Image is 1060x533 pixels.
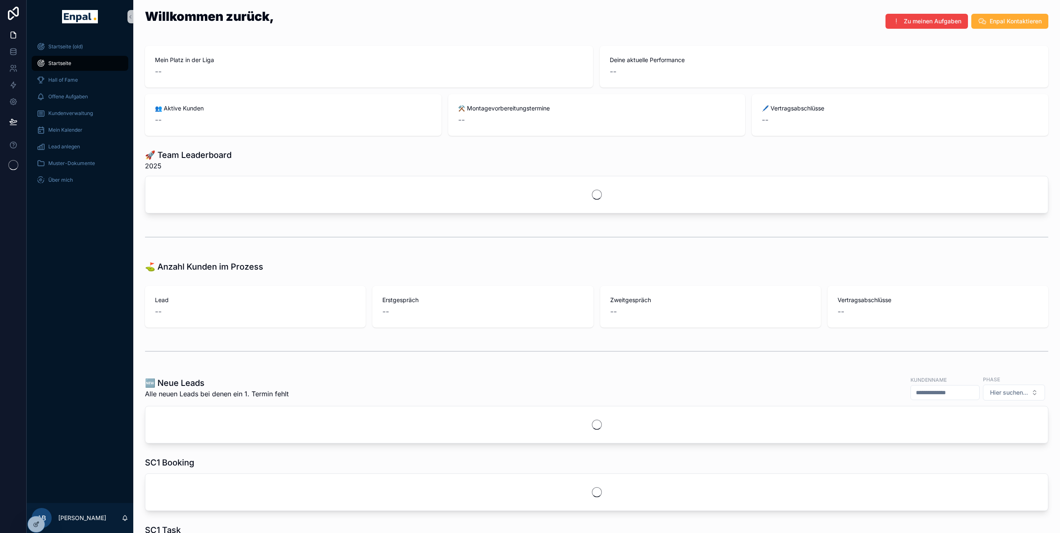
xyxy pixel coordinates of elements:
a: Mein Kalender [32,123,128,138]
span: Alle neuen Leads bei denen ein 1. Termin fehlt [145,389,289,399]
div: scrollable content [27,33,133,198]
span: Über mich [48,177,73,183]
span: 2025 [145,161,232,171]
button: Select Button [983,385,1045,400]
span: -- [155,114,162,126]
span: -- [762,114,768,126]
span: Vertragsabschlüsse [838,296,1038,304]
a: Startseite [32,56,128,71]
img: App logo [62,10,97,23]
a: Offene Aufgaben [32,89,128,104]
span: -- [155,306,162,318]
span: -- [610,306,617,318]
span: -- [610,66,616,78]
span: -- [458,114,465,126]
span: -- [382,306,389,318]
a: Muster-Dokumente [32,156,128,171]
span: Hier suchen... [990,388,1028,397]
span: Enpal Kontaktieren [990,17,1042,25]
a: Hall of Fame [32,73,128,88]
p: [PERSON_NAME] [58,514,106,522]
a: Lead anlegen [32,139,128,154]
span: Startseite (old) [48,43,83,50]
h1: 🚀 Team Leaderboard [145,149,232,161]
span: Zu meinen Aufgaben [904,17,961,25]
h1: Willkommen zurück, [145,10,274,23]
span: Startseite [48,60,71,67]
span: Hall of Fame [48,77,78,83]
span: 🖊️ Vertragsabschlüsse [762,104,1038,113]
button: Enpal Kontaktieren [971,14,1048,29]
h1: ⛳ Anzahl Kunden im Prozess [145,261,263,273]
span: Zweitgespräch [610,296,811,304]
h1: 🆕 Neue Leads [145,377,289,389]
span: Erstgespräch [382,296,583,304]
span: Deine aktuelle Performance [610,56,1038,64]
span: 👥 Aktive Kunden [155,104,431,113]
label: Phase [983,375,1000,383]
span: Kundenverwaltung [48,110,93,117]
label: Kundenname [910,376,947,383]
span: Lead anlegen [48,143,80,150]
a: Über mich [32,173,128,188]
span: Muster-Dokumente [48,160,95,167]
span: Offene Aufgaben [48,93,88,100]
span: -- [838,306,844,318]
span: ⚒️ Montagevorbereitungstermine [458,104,735,113]
span: Lead [155,296,356,304]
span: Mein Kalender [48,127,82,133]
button: Zu meinen Aufgaben [885,14,968,29]
a: Kundenverwaltung [32,106,128,121]
span: Mein Platz in der Liga [155,56,583,64]
span: -- [155,66,162,78]
a: Startseite (old) [32,39,128,54]
h1: SC1 Booking [145,457,194,468]
span: AB [37,513,46,523]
